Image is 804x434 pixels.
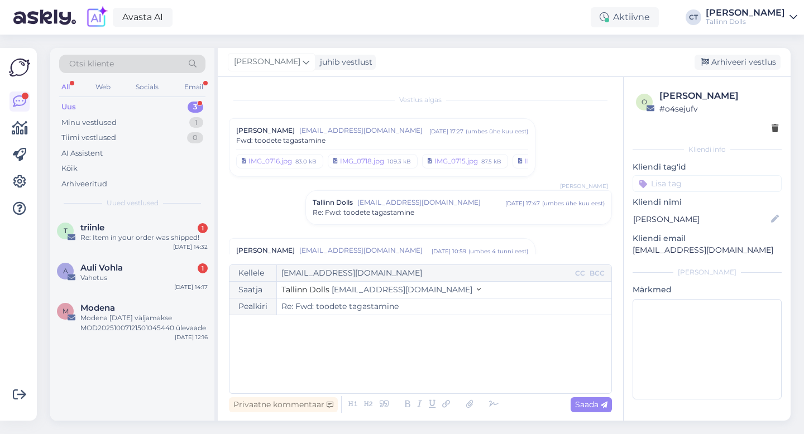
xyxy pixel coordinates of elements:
[633,267,782,277] div: [PERSON_NAME]
[299,245,432,255] span: [EMAIL_ADDRESS][DOMAIN_NAME]
[236,136,326,146] span: Fwd: toodete tagastamine
[633,233,782,244] p: Kliendi email
[85,6,108,29] img: explore-ai
[468,247,528,255] div: ( umbes 4 tunni eest )
[236,245,295,255] span: [PERSON_NAME]
[64,226,68,235] span: t
[229,95,612,105] div: Vestlus algas
[229,298,277,315] div: Pealkiri
[633,213,769,225] input: Lisa nimi
[642,98,647,106] span: o
[173,243,208,251] div: [DATE] 14:32
[587,268,607,278] div: BCC
[659,89,778,103] div: [PERSON_NAME]
[80,303,115,313] span: Modena
[93,80,113,94] div: Web
[560,182,608,190] span: [PERSON_NAME]
[429,127,463,136] div: [DATE] 17:27
[434,156,478,166] div: IMG_0715.jpg
[591,7,659,27] div: Aktiivne
[198,263,208,273] div: 1
[229,265,277,281] div: Kellele
[281,284,481,296] button: Tallinn Dolls [EMAIL_ADDRESS][DOMAIN_NAME]
[229,397,338,412] div: Privaatne kommentaar
[686,9,701,25] div: CT
[9,57,30,78] img: Askly Logo
[633,144,782,155] div: Kliendi info
[189,117,203,128] div: 1
[80,223,104,233] span: triinle
[432,247,466,255] div: [DATE] 10:59
[61,102,76,113] div: Uus
[80,313,208,333] div: Modena [DATE] väljamakse MOD20251007121501045440 ülevaade
[80,273,208,283] div: Vahetus
[659,103,778,115] div: # o4sejufv
[332,284,472,295] span: [EMAIL_ADDRESS][DOMAIN_NAME]
[59,80,72,94] div: All
[505,199,540,208] div: [DATE] 17:47
[248,156,292,166] div: IMG_0716.jpg
[61,179,107,190] div: Arhiveeritud
[294,156,318,166] div: 83.0 kB
[229,282,277,298] div: Saatja
[277,298,611,315] input: Write subject here...
[633,284,782,296] p: Märkmed
[315,56,372,68] div: juhib vestlust
[706,17,785,26] div: Tallinn Dolls
[234,56,300,68] span: [PERSON_NAME]
[633,161,782,173] p: Kliendi tag'id
[480,156,502,166] div: 87.5 kB
[573,268,587,278] div: CC
[357,197,505,208] span: [EMAIL_ADDRESS][DOMAIN_NAME]
[706,8,797,26] a: [PERSON_NAME]Tallinn Dolls
[175,333,208,341] div: [DATE] 12:16
[188,102,203,113] div: 3
[575,399,607,409] span: Saada
[281,284,329,295] span: Tallinn Dolls
[133,80,161,94] div: Socials
[386,156,412,166] div: 109.3 kB
[113,8,173,27] a: Avasta AI
[313,197,353,208] span: Tallinn Dolls
[198,223,208,233] div: 1
[80,233,208,243] div: Re: Item in your order was shipped!
[187,132,203,143] div: 0
[61,163,78,174] div: Kõik
[174,283,208,291] div: [DATE] 14:17
[277,265,573,281] input: Recepient...
[63,307,69,315] span: M
[466,127,528,136] div: ( umbes ühe kuu eest )
[706,8,785,17] div: [PERSON_NAME]
[340,156,384,166] div: IMG_0718.jpg
[695,55,781,70] div: Arhiveeri vestlus
[525,156,568,166] div: IMG_0717.jpg
[69,58,114,70] span: Otsi kliente
[107,198,159,208] span: Uued vestlused
[61,148,103,159] div: AI Assistent
[299,126,429,136] span: [EMAIL_ADDRESS][DOMAIN_NAME]
[63,267,68,275] span: A
[633,244,782,256] p: [EMAIL_ADDRESS][DOMAIN_NAME]
[80,263,123,273] span: Auli Vohla
[61,132,116,143] div: Tiimi vestlused
[313,208,414,218] span: Re: Fwd: toodete tagastamine
[61,117,117,128] div: Minu vestlused
[542,199,605,208] div: ( umbes ühe kuu eest )
[182,80,205,94] div: Email
[633,196,782,208] p: Kliendi nimi
[633,175,782,192] input: Lisa tag
[236,126,295,136] span: [PERSON_NAME]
